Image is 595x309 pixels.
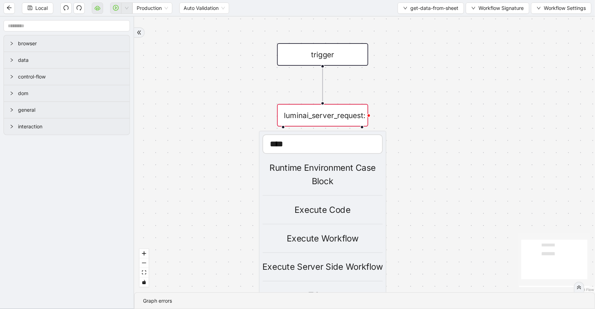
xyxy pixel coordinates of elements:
[22,2,53,14] button: saveLocal
[137,3,168,13] span: Production
[18,89,124,97] span: dom
[4,35,130,52] div: browser
[18,106,124,114] span: general
[92,2,103,14] button: cloud-server
[4,2,15,14] button: arrow-left
[18,40,124,47] span: browser
[263,161,383,188] div: Runtime Environment Case Block
[139,268,149,278] button: fit view
[577,285,582,290] span: double-right
[263,203,383,217] div: Execute Code
[73,2,85,14] button: redo
[60,2,72,14] button: undo
[4,85,130,101] div: dom
[277,104,368,127] div: luminai_server_request:Set Current FrameConditional BlockEnvironment Case BlockRaise ErrorRuntime...
[18,56,124,64] span: data
[121,2,132,14] button: down
[403,6,407,10] span: down
[35,4,48,12] span: Local
[4,52,130,68] div: data
[18,123,124,130] span: interaction
[18,73,124,81] span: control-flow
[537,6,541,10] span: down
[10,58,14,62] span: right
[277,43,368,66] div: trigger
[63,5,69,11] span: undo
[544,4,586,12] span: Workflow Settings
[410,4,458,12] span: get-data-from-sheet
[531,2,591,14] button: downWorkflow Settings
[398,2,464,14] button: downget-data-from-sheet
[10,75,14,79] span: right
[576,287,594,292] a: React Flow attribution
[4,118,130,135] div: interaction
[471,6,476,10] span: down
[6,5,12,11] span: arrow-left
[10,124,14,129] span: right
[137,30,142,35] span: double-right
[10,108,14,112] span: right
[139,249,149,258] button: zoom in
[28,5,32,10] span: save
[143,297,586,305] div: Graph errors
[466,2,529,14] button: downWorkflow Signature
[10,91,14,95] span: right
[139,258,149,268] button: zoom out
[139,278,149,287] button: toggle interactivity
[110,2,121,14] button: play-circle
[263,232,383,245] div: Execute Workflow
[76,5,82,11] span: redo
[184,3,225,13] span: Auto Validation
[263,261,383,274] div: Execute Server Side Workflow
[4,102,130,118] div: general
[277,104,368,127] div: luminai_server_request:
[263,289,383,302] div: Trigger
[125,6,129,10] span: down
[10,41,14,46] span: right
[113,5,119,11] span: play-circle
[95,5,100,11] span: cloud-server
[478,4,524,12] span: Workflow Signature
[4,69,130,85] div: control-flow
